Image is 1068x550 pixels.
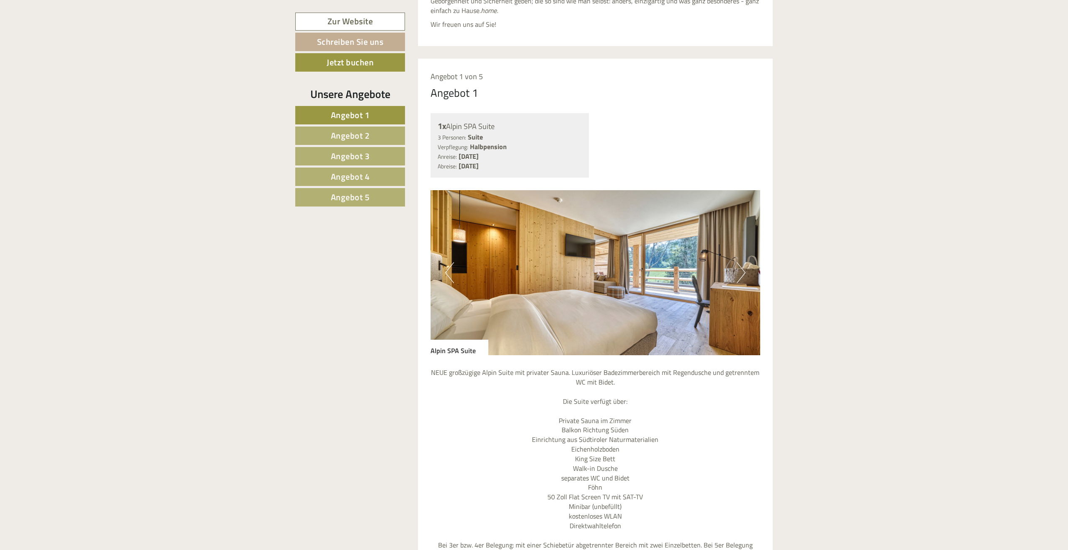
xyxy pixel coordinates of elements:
span: Angebot 4 [331,170,370,183]
small: 13:49 [13,96,169,101]
span: Angebot 1 von 5 [431,71,483,82]
div: Guten Tag, wie können wir Ihnen helfen? [196,23,324,48]
div: Sie [201,24,317,31]
span: Angebot 3 [331,150,370,163]
button: Next [737,262,746,283]
div: Alpin SPA Suite [438,120,582,132]
div: Alpin SPA Suite [431,340,488,356]
small: Anreise: [438,152,457,161]
div: Gibt es noch eine andere,günstigere Zimmerkategorie? [6,77,173,103]
span: Angebot 2 [331,129,370,142]
b: Suite [468,132,483,142]
button: Previous [445,262,454,283]
small: Abreise: [438,162,457,170]
span: Angebot 1 [331,108,370,121]
small: 13:48 [201,41,317,46]
div: [PERSON_NAME] [13,52,207,58]
span: Angebot 5 [331,191,370,204]
small: 13:49 [13,68,207,74]
a: Jetzt buchen [295,53,405,72]
div: [DATE] [150,6,180,21]
div: [PERSON_NAME] [13,79,169,86]
img: image [431,190,761,355]
b: Halbpension [470,142,507,152]
button: Senden [276,217,330,235]
div: Unsere Angebote [295,86,405,102]
b: [DATE] [459,151,479,161]
p: Wir freuen uns auf Sie! [431,20,761,29]
a: Schreiben Sie uns [295,33,405,51]
div: [PERSON_NAME] ist beim dem Angebot das Abendessen inkludiert? [6,50,211,75]
b: 1x [438,119,446,132]
em: home. [481,5,498,15]
div: Angebot 1 [431,85,478,101]
small: Verpflegung: [438,143,468,151]
small: 3 Personen: [438,133,466,142]
b: [DATE] [459,161,479,171]
a: Zur Website [295,13,405,31]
